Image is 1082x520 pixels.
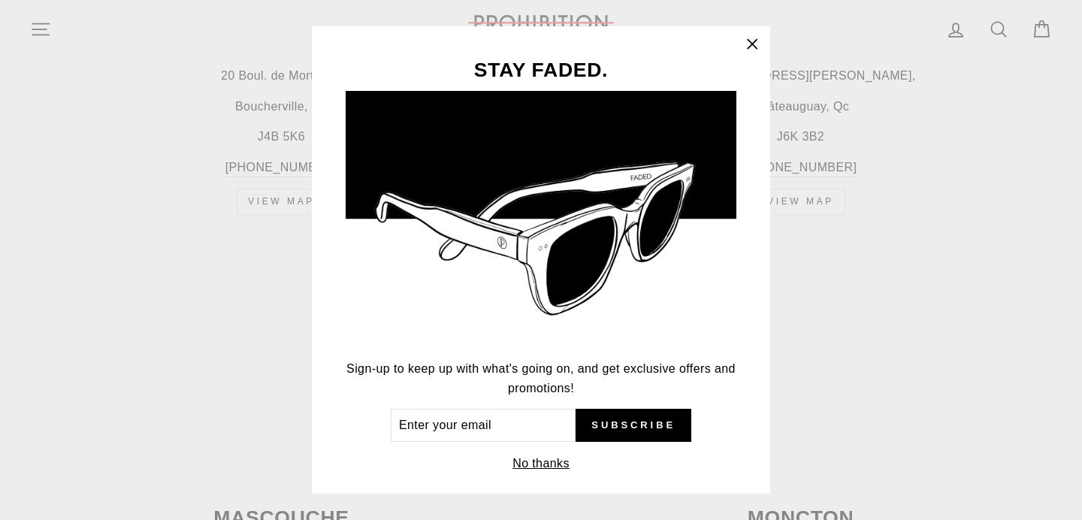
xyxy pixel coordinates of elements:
[576,409,691,442] button: Subscribe
[508,453,574,474] button: No thanks
[591,419,675,432] span: Subscribe
[346,60,736,80] h3: STAY FADED.
[391,409,576,442] input: Enter your email
[346,359,736,398] p: Sign-up to keep up with what's going on, and get exclusive offers and promotions!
